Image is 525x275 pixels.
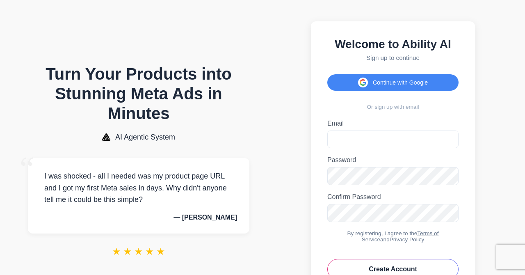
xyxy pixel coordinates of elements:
a: Privacy Policy [390,236,425,243]
a: Terms of Service [362,230,439,243]
span: “ [20,150,34,187]
div: Or sign up with email [327,104,459,110]
p: I was shocked - all I needed was my product page URL and I got my first Meta sales in days. Why d... [40,170,237,206]
h1: Turn Your Products into Stunning Meta Ads in Minutes [28,64,249,123]
img: AI Agentic System Logo [102,133,110,141]
button: Continue with Google [327,74,459,91]
h2: Welcome to Ability AI [327,38,459,51]
p: — [PERSON_NAME] [40,214,237,221]
p: Sign up to continue [327,54,459,61]
span: ★ [112,246,121,257]
span: ★ [145,246,154,257]
label: Password [327,156,459,164]
span: ★ [134,246,143,257]
span: AI Agentic System [115,133,175,142]
div: By registering, I agree to the and [327,230,459,243]
span: ★ [156,246,165,257]
label: Email [327,120,459,127]
span: ★ [123,246,132,257]
label: Confirm Password [327,193,459,201]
